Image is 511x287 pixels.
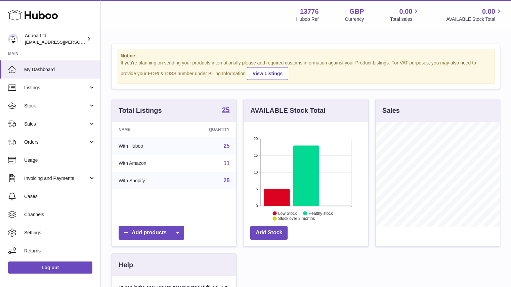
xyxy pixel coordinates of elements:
[390,7,420,22] a: 0.00 Total sales
[119,260,133,270] h3: Help
[309,211,333,216] text: Healthy stock
[222,106,229,114] a: 25
[250,226,288,240] a: Add Stock
[349,7,364,16] strong: GBP
[24,248,95,254] span: Returns
[222,106,229,113] strong: 25
[119,226,184,240] a: Add products
[250,106,325,115] h3: AVAILABLE Stock Total
[8,261,92,274] a: Log out
[278,211,297,216] text: Low Stock
[278,216,315,221] text: Stock over 2 months
[296,16,319,22] div: Huboo Ref
[25,39,171,45] span: [EMAIL_ADDRESS][PERSON_NAME][PERSON_NAME][DOMAIN_NAME]
[24,85,88,91] span: Listings
[224,160,230,166] a: 11
[121,60,491,80] div: If you're planning on sending your products internationally please add required customs informati...
[254,137,258,141] text: 20
[224,143,230,149] a: 25
[112,137,180,155] td: With Huboo
[112,172,180,189] td: With Shopify
[112,155,180,172] td: With Amazon
[180,122,237,137] th: Quantity
[446,7,503,22] a: 0.00 AVAILABLE Stock Total
[24,157,95,163] span: Usage
[8,34,18,44] img: deborahe.kamara@aduna.com
[24,103,88,109] span: Stock
[24,121,88,127] span: Sales
[247,67,288,80] a: View Listings
[112,122,180,137] th: Name
[121,53,491,59] strong: Notice
[482,7,495,16] span: 0.00
[24,211,95,218] span: Channels
[345,16,364,22] div: Currency
[224,178,230,183] a: 25
[446,16,503,22] span: AVAILABLE Stock Total
[254,153,258,157] text: 15
[254,170,258,174] text: 10
[256,204,258,208] text: 0
[399,7,413,16] span: 0.00
[25,33,85,45] div: Aduna Ltd
[390,16,420,22] span: Total sales
[24,230,95,236] span: Settings
[256,187,258,191] text: 5
[24,193,95,200] span: Cases
[119,106,162,115] h3: Total Listings
[24,175,88,182] span: Invoicing and Payments
[300,7,319,16] strong: 13776
[382,106,400,115] h3: Sales
[24,66,95,73] span: My Dashboard
[24,139,88,145] span: Orders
